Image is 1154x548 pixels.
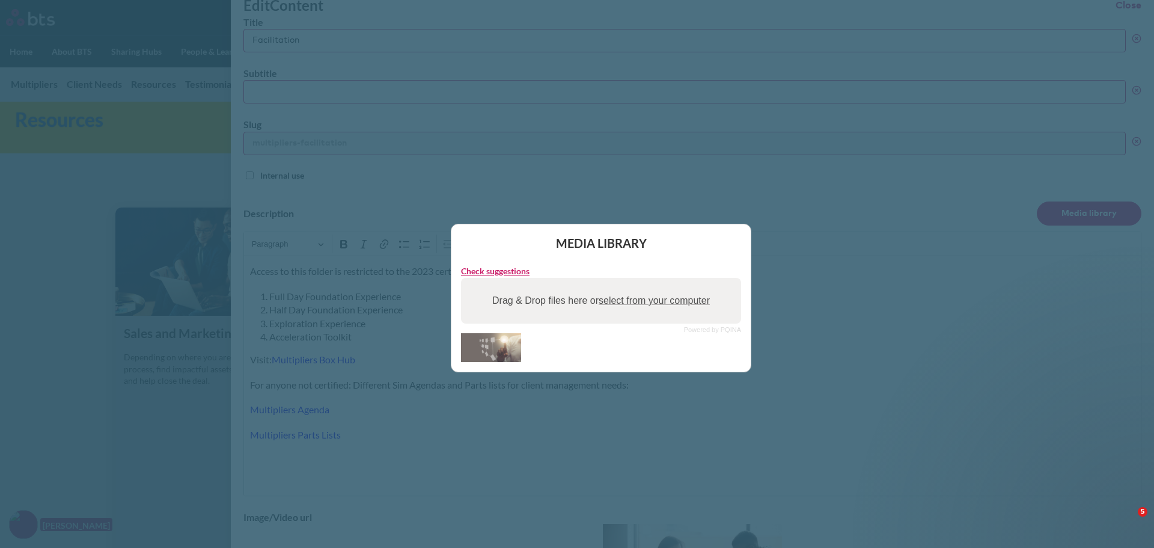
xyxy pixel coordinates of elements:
[487,289,715,313] label: Drag & Drop files here or
[1113,507,1142,536] iframe: Intercom live chat
[1138,507,1147,517] span: 5
[461,266,530,276] a: Check suggestions
[461,333,521,362] img: media-0
[461,333,521,362] button: Use this image
[599,295,710,306] span: select from your computer
[461,234,741,252] header: Media library
[684,327,741,333] a: Powered by PQINA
